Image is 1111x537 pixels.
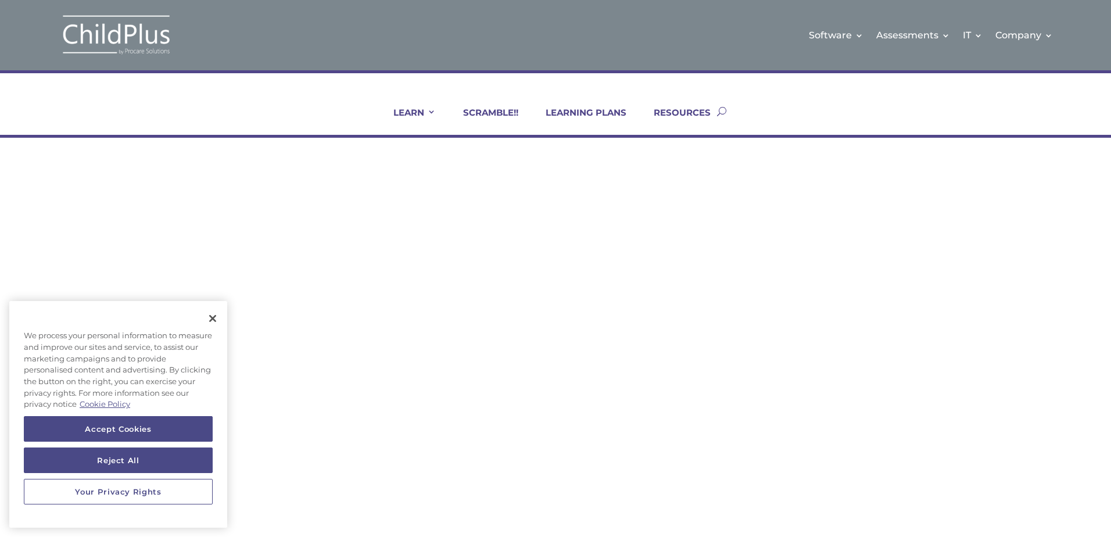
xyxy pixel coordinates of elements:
div: We process your personal information to measure and improve our sites and service, to assist our ... [9,324,227,416]
a: More information about your privacy, opens in a new tab [80,399,130,409]
a: Company [995,12,1053,59]
button: Accept Cookies [24,416,213,442]
a: IT [963,12,983,59]
div: Privacy [9,301,227,528]
a: Software [809,12,863,59]
button: Reject All [24,448,213,473]
button: Your Privacy Rights [24,479,213,504]
a: RESOURCES [639,107,711,135]
a: Assessments [876,12,950,59]
a: SCRAMBLE!! [449,107,518,135]
a: LEARN [379,107,436,135]
a: LEARNING PLANS [531,107,626,135]
div: Cookie banner [9,301,227,528]
button: Close [200,306,225,331]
